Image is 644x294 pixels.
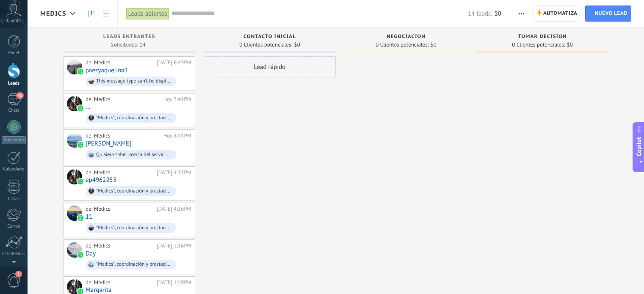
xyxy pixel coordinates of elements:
[2,196,26,202] div: Listas
[67,242,82,258] div: Day
[204,56,336,77] div: Lead rápido
[2,167,26,172] div: Calendario
[77,252,83,258] img: waba.svg
[77,69,83,74] img: waba.svg
[96,152,172,158] div: Quisiera saber acerca del servicio de electrocardiograma
[157,59,191,66] div: [DATE] 6:43PM
[96,78,172,84] div: This message type can’t be displayed because it’s not supported yet.
[86,242,154,249] div: de: Medics
[67,34,191,41] div: Leads Entrantes
[86,59,154,66] div: de: Medics
[468,10,492,18] span: 14 leads:
[7,18,21,24] span: Cuenta
[15,271,22,278] span: 2
[77,215,83,221] img: waba.svg
[77,142,83,148] img: waba.svg
[163,96,191,103] div: Hoy 5:41PM
[157,242,191,249] div: [DATE] 2:16PM
[344,34,468,41] div: Negociación
[387,34,426,40] span: Negociación
[86,96,160,103] div: de: Medics
[96,188,172,194] div: *Medics*, coordinación y prestación de servicios médicos. Nos encargamos de gestionar tus servici...
[96,261,172,267] div: *Medics*, coordinación y prestación de servicios médicos. Nos encargamos de gestionar tus servici...
[86,213,92,220] a: 11
[376,42,428,47] span: 0 Clientes potenciales:
[208,34,332,41] div: Contacto inicial
[67,132,82,148] div: Mariia M
[163,132,191,139] div: Hoy 4:44PM
[86,176,116,184] a: ep4962253
[518,34,567,40] span: Tomar decisión
[495,10,501,18] span: $0
[86,250,96,257] a: Day
[16,92,23,99] span: 42
[86,169,154,176] div: de: Medics
[77,179,83,184] img: waba.svg
[585,5,631,22] a: Nuevo lead
[96,225,172,231] div: *Medics*, coordinación y prestación de servicios médicos. Nos encargamos de gestionar tus servici...
[2,50,26,56] div: Panel
[111,42,145,47] span: Solicitudes: 14
[239,42,292,47] span: 0 Clientes potenciales:
[67,59,82,74] div: paezyaquelina1
[126,8,169,20] div: Leads abiertos
[533,5,581,22] a: Automatiza
[635,137,643,156] span: Copilot
[86,132,160,139] div: de: Medics
[86,103,91,110] a: ...
[2,136,26,144] div: WhatsApp
[84,5,99,22] a: Leads
[515,5,528,22] button: Más
[157,279,191,286] div: [DATE] 1:59PM
[86,140,131,147] a: [PERSON_NAME]
[243,34,296,40] span: Contacto inicial
[86,279,154,286] div: de: Medics
[481,34,604,41] div: Tomar decisión
[157,169,191,176] div: [DATE] 4:33PM
[96,115,172,121] div: *Medics*, coordinación y prestación de servicios médicos. Nos encargamos de gestionar tus servici...
[594,6,627,21] span: Nuevo lead
[294,42,300,47] span: $0
[67,206,82,221] div: 11
[86,286,112,294] a: Margarita
[2,81,26,86] div: Leads
[86,67,128,74] a: paezyaquelina1
[157,206,191,212] div: [DATE] 4:16PM
[40,10,66,18] span: Medics
[2,108,26,113] div: Chats
[512,42,565,47] span: 0 Clientes potenciales:
[99,5,113,22] a: Lista
[567,42,573,47] span: $0
[67,169,82,184] div: ep4962253
[2,224,26,229] div: Correo
[543,6,578,21] span: Automatiza
[2,251,26,257] div: Estadísticas
[103,34,155,40] span: Leads Entrantes
[86,206,154,212] div: de: Medics
[431,42,437,47] span: $0
[77,105,83,111] img: waba.svg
